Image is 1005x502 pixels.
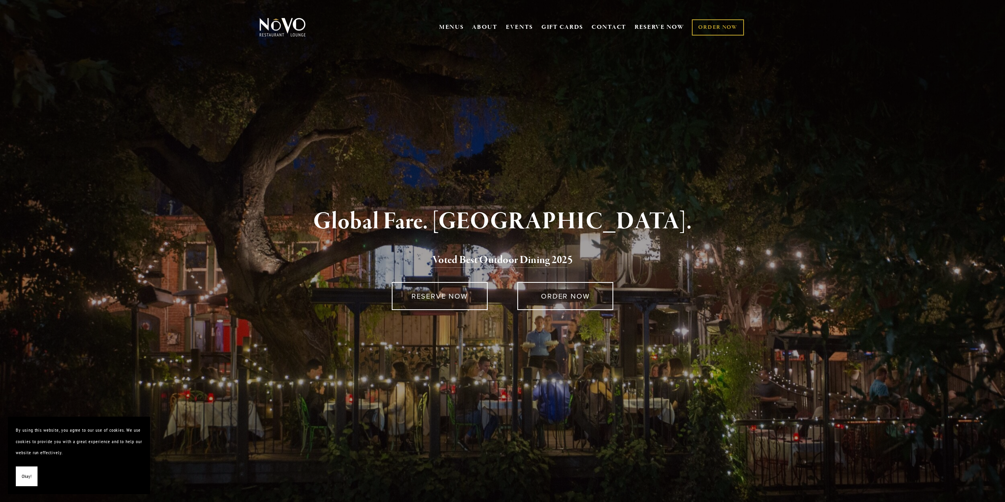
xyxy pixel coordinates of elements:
a: CONTACT [592,20,626,35]
a: MENUS [439,23,464,31]
a: ABOUT [472,23,498,31]
a: Voted Best Outdoor Dining 202 [432,253,567,268]
a: RESERVE NOW [392,282,488,310]
strong: Global Fare. [GEOGRAPHIC_DATA]. [313,207,692,237]
button: Okay! [16,466,38,487]
span: Okay! [22,471,32,482]
a: GIFT CARDS [541,20,583,35]
a: RESERVE NOW [635,20,684,35]
a: ORDER NOW [517,282,613,310]
section: Cookie banner [8,417,150,494]
a: ORDER NOW [692,19,744,36]
p: By using this website, you agree to our use of cookies. We use cookies to provide you with a grea... [16,425,142,459]
img: Novo Restaurant &amp; Lounge [258,17,307,37]
h2: 5 [272,252,733,269]
a: EVENTS [506,23,533,31]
